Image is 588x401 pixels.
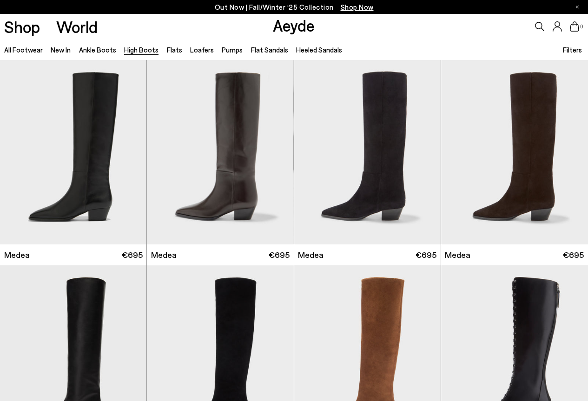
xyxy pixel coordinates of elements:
[151,249,177,261] span: Medea
[51,46,71,54] a: New In
[124,46,159,54] a: High Boots
[296,46,342,54] a: Heeled Sandals
[294,244,441,265] a: Medea €695
[147,244,293,265] a: Medea €695
[273,15,315,35] a: Aeyde
[222,46,243,54] a: Pumps
[190,46,214,54] a: Loafers
[570,21,579,32] a: 0
[294,60,441,244] img: Medea Suede Knee-High Boots
[579,24,584,29] span: 0
[4,249,30,261] span: Medea
[269,249,290,261] span: €695
[441,60,588,244] img: Medea Suede Knee-High Boots
[147,60,293,244] img: Medea Knee-High Boots
[563,46,582,54] span: Filters
[416,249,436,261] span: €695
[563,249,584,261] span: €695
[4,19,40,35] a: Shop
[122,249,143,261] span: €695
[147,60,293,244] div: 1 / 6
[298,249,324,261] span: Medea
[147,60,293,244] a: 6 / 6 1 / 6 2 / 6 3 / 6 4 / 6 5 / 6 6 / 6 1 / 6 Next slide Previous slide
[445,249,470,261] span: Medea
[341,3,374,11] span: Navigate to /collections/new-in
[293,60,440,244] div: 2 / 6
[79,46,116,54] a: Ankle Boots
[4,46,43,54] a: All Footwear
[56,19,98,35] a: World
[441,244,588,265] a: Medea €695
[167,46,182,54] a: Flats
[215,1,374,13] p: Out Now | Fall/Winter ‘25 Collection
[251,46,288,54] a: Flat Sandals
[293,60,440,244] img: Medea Knee-High Boots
